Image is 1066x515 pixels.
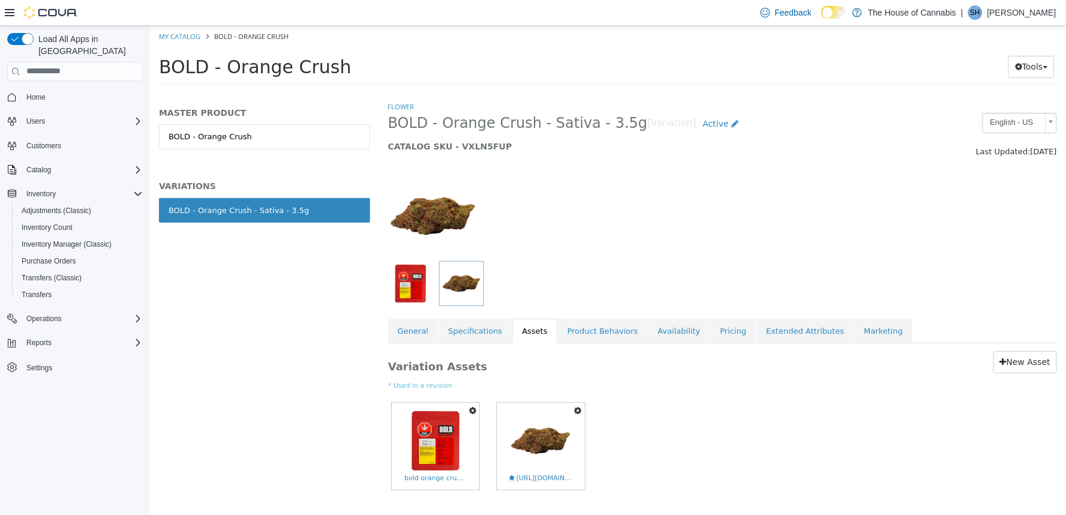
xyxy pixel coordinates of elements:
span: Purchase Orders [17,254,143,268]
span: Feedback [775,7,812,19]
a: Feedback [756,1,816,25]
img: 150 [238,145,328,235]
span: Reports [26,338,52,348]
span: Users [26,116,45,126]
span: BOLD - Orange Crush [9,31,202,52]
button: Inventory [22,187,61,201]
a: Home [22,90,50,104]
span: BOLD - Orange Crush - Sativa - 3.5g [238,88,498,107]
a: Inventory Manager (Classic) [17,237,116,251]
img: Cova [24,7,78,19]
a: Customers [22,139,66,153]
span: Transfers (Classic) [22,273,82,283]
a: Marketing [704,293,762,318]
p: [PERSON_NAME] [987,5,1056,20]
a: Pricing [560,293,606,318]
button: Inventory Count [12,219,148,236]
span: Active [553,93,579,103]
button: Settings [2,358,148,376]
a: Flower [238,76,265,85]
button: Home [2,88,148,106]
span: Inventory [22,187,143,201]
span: Inventory Manager (Classic) [17,237,143,251]
small: * Used in a revision [238,355,907,366]
a: Purchase Orders [17,254,81,268]
a: Settings [22,361,57,375]
button: Inventory Manager (Classic) [12,236,148,253]
h5: VARIATIONS [9,155,220,166]
span: Customers [26,141,61,151]
span: Home [22,89,143,104]
a: English - US [833,87,907,107]
a: Specifications [289,293,362,318]
span: Inventory [26,189,56,199]
button: Transfers [12,286,148,303]
span: Transfers [17,288,143,302]
a: New Asset [843,325,907,348]
div: Sam Hilchie [968,5,983,20]
small: [Variation] [497,93,546,103]
span: Adjustments (Classic) [17,203,143,218]
span: Settings [26,363,52,373]
button: Adjustments (Classic) [12,202,148,219]
button: Catalog [22,163,56,177]
span: Settings [22,360,143,375]
button: Operations [22,312,67,326]
span: Transfers (Classic) [17,271,143,285]
a: Adjustments (Classic) [17,203,96,218]
button: Users [2,113,148,130]
span: Inventory Count [17,220,143,235]
button: Purchase Orders [12,253,148,270]
span: Catalog [26,165,51,175]
h5: CATALOG SKU - VXLN5FUP [238,115,735,126]
a: BOLD - Orange Crush [9,98,220,124]
a: Extended Attributes [606,293,704,318]
a: My Catalog [9,6,50,15]
span: Inventory Manager (Classic) [22,239,112,249]
p: The House of Cannabis [868,5,956,20]
a: bold orange crush pack photo.JPGbold orange crush pack photo.JPG [242,377,329,464]
span: Inventory Count [22,223,73,232]
span: bold orange crush pack photo.JPG [254,448,317,458]
span: Operations [22,312,143,326]
input: Dark Mode [821,6,846,19]
a: Inventory Count [17,220,77,235]
button: Reports [2,334,148,351]
img: bold orange crush pack photo.JPG [254,384,317,447]
span: Operations [26,314,62,324]
span: Catalog [22,163,143,177]
span: Reports [22,336,143,350]
h5: MASTER PRODUCT [9,82,220,92]
button: Tools [858,30,905,52]
span: English - US [833,88,891,106]
a: Transfers (Classic) [17,271,86,285]
span: Adjustments (Classic) [22,206,91,215]
span: Home [26,92,46,102]
a: https://ams.iqmetrix.net/images/2a5f174e-14a0-417c-ad3f-ac0b5cce249e[URL][DOMAIN_NAME] [347,377,435,464]
a: Availability [499,293,560,318]
span: Purchase Orders [22,256,76,266]
button: Catalog [2,161,148,178]
a: Transfers [17,288,56,302]
span: Last Updated: [826,121,881,130]
a: General [238,293,288,318]
span: Customers [22,138,143,153]
span: Transfers [22,290,52,300]
span: Users [22,114,143,128]
span: SH [971,5,981,20]
span: [DATE] [881,121,907,130]
h3: Variation Assets [238,325,627,348]
button: Operations [2,310,148,327]
span: [URL][DOMAIN_NAME] [359,448,422,458]
span: Load All Apps in [GEOGRAPHIC_DATA] [34,33,143,57]
span: BOLD - Orange Crush [64,6,139,15]
a: Product Behaviors [408,293,498,318]
div: BOLD - Orange Crush - Sativa - 3.5g [19,179,159,191]
button: Reports [22,336,56,350]
a: Assets [362,293,407,318]
button: Transfers (Classic) [12,270,148,286]
img: https://ams.iqmetrix.net/images/2a5f174e-14a0-417c-ad3f-ac0b5cce249e [359,384,422,447]
button: Inventory [2,185,148,202]
button: Users [22,114,50,128]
